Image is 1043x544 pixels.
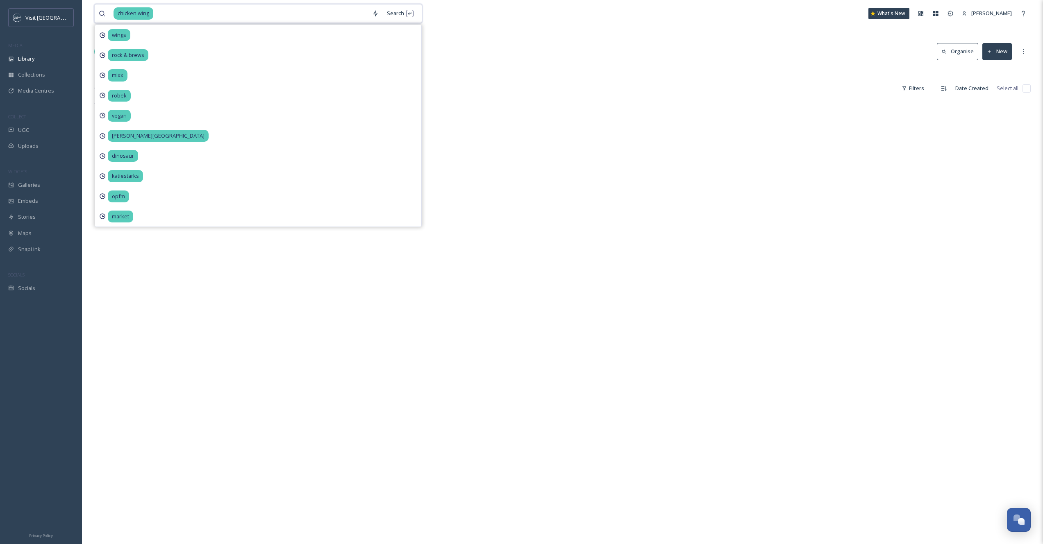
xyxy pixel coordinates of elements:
[8,168,27,175] span: WIDGETS
[108,190,129,202] span: opfm
[1007,508,1031,532] button: Open Chat
[982,43,1012,60] button: New
[18,197,38,205] span: Embeds
[108,29,130,41] span: wings
[13,14,21,22] img: c3es6xdrejuflcaqpovn.png
[108,130,209,142] span: [PERSON_NAME][GEOGRAPHIC_DATA]
[937,43,982,60] a: Organise
[108,170,143,182] span: katiestarks
[108,150,138,162] span: dinosaur
[997,84,1018,92] span: Select all
[898,80,928,96] div: Filters
[18,213,36,221] span: Stories
[108,90,131,102] span: robek
[8,113,26,120] span: COLLECT
[18,87,54,95] span: Media Centres
[94,102,149,109] span: There is nothing here.
[18,142,39,150] span: Uploads
[18,55,34,63] span: Library
[29,533,53,538] span: Privacy Policy
[94,84,108,92] span: 0 file s
[18,126,29,134] span: UGC
[18,245,41,253] span: SnapLink
[18,71,45,79] span: Collections
[868,8,909,19] a: What's New
[8,272,25,278] span: SOCIALS
[108,49,148,61] span: rock & brews
[18,284,35,292] span: Socials
[108,211,133,222] span: market
[18,181,40,189] span: Galleries
[18,229,32,237] span: Maps
[114,7,153,19] span: chicken wing
[951,80,993,96] div: Date Created
[937,43,978,60] button: Organise
[25,14,89,21] span: Visit [GEOGRAPHIC_DATA]
[971,9,1012,17] span: [PERSON_NAME]
[958,5,1016,21] a: [PERSON_NAME]
[8,42,23,48] span: MEDIA
[108,110,131,122] span: vegan
[29,530,53,540] a: Privacy Policy
[383,5,418,21] div: Search
[108,69,127,81] span: mixx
